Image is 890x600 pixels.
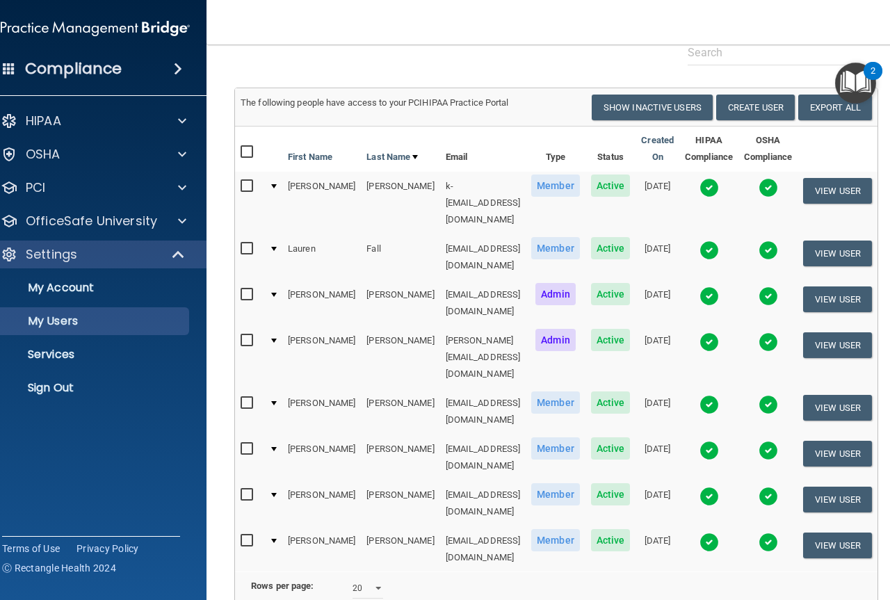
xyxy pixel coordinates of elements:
[585,127,636,172] th: Status
[803,487,872,512] button: View User
[440,435,526,480] td: [EMAIL_ADDRESS][DOMAIN_NAME]
[636,526,679,571] td: [DATE]
[361,280,439,326] td: [PERSON_NAME]
[835,63,876,104] button: Open Resource Center, 2 new notifications
[636,172,679,234] td: [DATE]
[688,40,851,65] input: Search
[282,389,361,435] td: [PERSON_NAME]
[759,395,778,414] img: tick.e7d51cea.svg
[699,286,719,306] img: tick.e7d51cea.svg
[759,487,778,506] img: tick.e7d51cea.svg
[803,332,872,358] button: View User
[1,15,190,42] img: PMB logo
[699,487,719,506] img: tick.e7d51cea.svg
[738,127,798,172] th: OSHA Compliance
[699,241,719,260] img: tick.e7d51cea.svg
[76,542,139,556] a: Privacy Policy
[288,149,332,165] a: First Name
[361,326,439,389] td: [PERSON_NAME]
[531,483,580,505] span: Member
[440,234,526,280] td: [EMAIL_ADDRESS][DOMAIN_NAME]
[361,526,439,571] td: [PERSON_NAME]
[26,213,157,229] p: OfficeSafe University
[871,71,875,89] div: 2
[636,389,679,435] td: [DATE]
[759,241,778,260] img: tick.e7d51cea.svg
[26,246,77,263] p: Settings
[591,283,631,305] span: Active
[361,389,439,435] td: [PERSON_NAME]
[2,561,116,575] span: Ⓒ Rectangle Health 2024
[679,127,738,172] th: HIPAA Compliance
[26,179,45,196] p: PCI
[759,286,778,306] img: tick.e7d51cea.svg
[591,529,631,551] span: Active
[440,389,526,435] td: [EMAIL_ADDRESS][DOMAIN_NAME]
[636,326,679,389] td: [DATE]
[699,178,719,197] img: tick.e7d51cea.svg
[366,149,418,165] a: Last Name
[361,172,439,234] td: [PERSON_NAME]
[803,178,872,204] button: View User
[535,283,576,305] span: Admin
[636,280,679,326] td: [DATE]
[591,437,631,460] span: Active
[531,437,580,460] span: Member
[591,175,631,197] span: Active
[591,391,631,414] span: Active
[440,127,526,172] th: Email
[361,435,439,480] td: [PERSON_NAME]
[592,95,713,120] button: Show Inactive Users
[26,113,61,129] p: HIPAA
[282,526,361,571] td: [PERSON_NAME]
[591,483,631,505] span: Active
[440,172,526,234] td: k-[EMAIL_ADDRESS][DOMAIN_NAME]
[531,391,580,414] span: Member
[636,480,679,526] td: [DATE]
[798,95,872,120] a: Export All
[803,241,872,266] button: View User
[699,395,719,414] img: tick.e7d51cea.svg
[803,441,872,467] button: View User
[282,172,361,234] td: [PERSON_NAME]
[1,146,186,163] a: OSHA
[636,435,679,480] td: [DATE]
[251,581,314,591] b: Rows per page:
[361,480,439,526] td: [PERSON_NAME]
[1,213,186,229] a: OfficeSafe University
[699,332,719,352] img: tick.e7d51cea.svg
[282,480,361,526] td: [PERSON_NAME]
[1,113,186,129] a: HIPAA
[803,286,872,312] button: View User
[526,127,585,172] th: Type
[591,329,631,351] span: Active
[535,329,576,351] span: Admin
[591,237,631,259] span: Active
[759,178,778,197] img: tick.e7d51cea.svg
[440,280,526,326] td: [EMAIL_ADDRESS][DOMAIN_NAME]
[440,526,526,571] td: [EMAIL_ADDRESS][DOMAIN_NAME]
[531,529,580,551] span: Member
[241,97,509,108] span: The following people have access to your PCIHIPAA Practice Portal
[716,95,795,120] button: Create User
[282,280,361,326] td: [PERSON_NAME]
[440,326,526,389] td: [PERSON_NAME][EMAIL_ADDRESS][DOMAIN_NAME]
[1,179,186,196] a: PCI
[440,480,526,526] td: [EMAIL_ADDRESS][DOMAIN_NAME]
[282,435,361,480] td: [PERSON_NAME]
[649,501,873,557] iframe: Drift Widget Chat Controller
[636,234,679,280] td: [DATE]
[282,326,361,389] td: [PERSON_NAME]
[803,395,872,421] button: View User
[25,59,122,79] h4: Compliance
[759,441,778,460] img: tick.e7d51cea.svg
[1,246,186,263] a: Settings
[26,146,60,163] p: OSHA
[2,542,60,556] a: Terms of Use
[699,441,719,460] img: tick.e7d51cea.svg
[531,175,580,197] span: Member
[282,234,361,280] td: Lauren
[759,332,778,352] img: tick.e7d51cea.svg
[361,234,439,280] td: Fall
[641,132,674,165] a: Created On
